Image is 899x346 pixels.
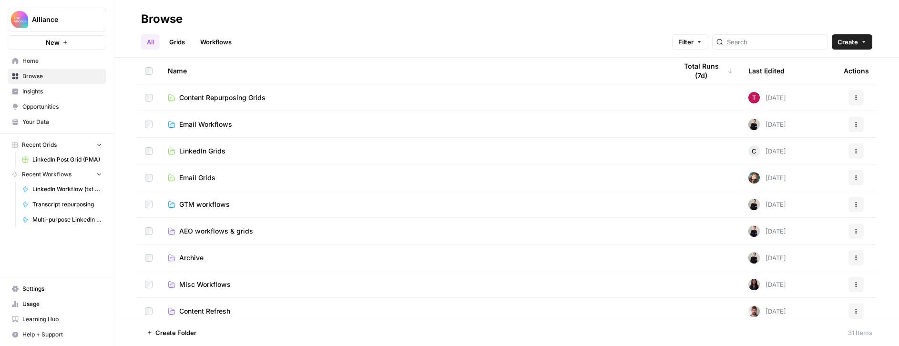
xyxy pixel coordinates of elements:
img: rzyuksnmva7rad5cmpd7k6b2ndco [748,119,760,130]
input: Search [727,37,824,47]
span: Alliance [32,15,90,24]
span: Browse [22,72,102,81]
button: Recent Grids [8,138,106,152]
span: Filter [678,37,694,47]
a: Usage [8,296,106,312]
div: [DATE] [748,92,786,103]
a: Home [8,53,106,69]
img: rzyuksnmva7rad5cmpd7k6b2ndco [748,225,760,237]
div: [DATE] [748,119,786,130]
a: Your Data [8,114,106,130]
img: dlzs0jrhnnjq7lmdizz9fbkpsjjw [748,92,760,103]
span: C [752,146,756,156]
span: Email Workflows [179,120,232,129]
a: Transcript repurposing [18,197,106,212]
button: Help + Support [8,327,106,342]
span: Multi-purpose LinkedIn Workflow [32,215,102,224]
div: [DATE] [748,225,786,237]
div: Browse [141,11,183,27]
a: Multi-purpose LinkedIn Workflow [18,212,106,227]
div: [DATE] [748,199,786,210]
img: rzyuksnmva7rad5cmpd7k6b2ndco [748,199,760,210]
span: AEO workflows & grids [179,226,253,236]
a: Email Grids [168,173,662,183]
span: Recent Grids [22,141,57,149]
button: Workspace: Alliance [8,8,106,31]
div: [DATE] [748,252,786,264]
div: Total Runs (7d) [677,58,733,84]
a: GTM workflows [168,200,662,209]
span: Insights [22,87,102,96]
div: [DATE] [748,172,786,183]
img: rzyuksnmva7rad5cmpd7k6b2ndco [748,252,760,264]
div: Actions [844,58,869,84]
span: Opportunities [22,102,102,111]
img: 9ucy7zvi246h5jy943jx4fqk49j8 [748,305,760,317]
a: Browse [8,69,106,84]
a: Insights [8,84,106,99]
span: Create Folder [155,328,196,337]
a: Learning Hub [8,312,106,327]
a: Workflows [194,34,237,50]
span: Misc Workflows [179,280,231,289]
img: auytl9ei5tcnqodk4shm8exxpdku [748,172,760,183]
a: AEO workflows & grids [168,226,662,236]
button: Filter [672,34,708,50]
button: Create Folder [141,325,202,340]
a: LinkedIn Post Grid (PMA) [18,152,106,167]
div: Name [168,58,662,84]
div: [DATE] [748,305,786,317]
a: Email Workflows [168,120,662,129]
span: Recent Workflows [22,170,72,179]
img: rox323kbkgutb4wcij4krxobkpon [748,279,760,290]
a: LinkedIn Workflow (txt files) [18,182,106,197]
div: [DATE] [748,145,786,157]
img: Alliance Logo [11,11,28,28]
span: Settings [22,285,102,293]
button: Create [832,34,872,50]
a: Grids [163,34,191,50]
a: Content Repurposing Grids [168,93,662,102]
a: Misc Workflows [168,280,662,289]
span: LinkedIn Workflow (txt files) [32,185,102,193]
span: LinkedIn Post Grid (PMA) [32,155,102,164]
span: GTM workflows [179,200,230,209]
span: Home [22,57,102,65]
a: Settings [8,281,106,296]
span: Content Refresh [179,306,230,316]
span: Email Grids [179,173,215,183]
a: All [141,34,160,50]
span: Learning Hub [22,315,102,324]
a: LinkedIn Grids [168,146,662,156]
button: Recent Workflows [8,167,106,182]
span: Archive [179,253,204,263]
span: Content Repurposing Grids [179,93,266,102]
a: Content Refresh [168,306,662,316]
a: Opportunities [8,99,106,114]
span: Help + Support [22,330,102,339]
a: Archive [168,253,662,263]
span: Usage [22,300,102,308]
div: 31 Items [848,328,872,337]
button: New [8,35,106,50]
div: Last Edited [748,58,785,84]
span: LinkedIn Grids [179,146,225,156]
div: [DATE] [748,279,786,290]
span: Transcript repurposing [32,200,102,209]
span: Create [838,37,858,47]
span: New [46,38,60,47]
span: Your Data [22,118,102,126]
